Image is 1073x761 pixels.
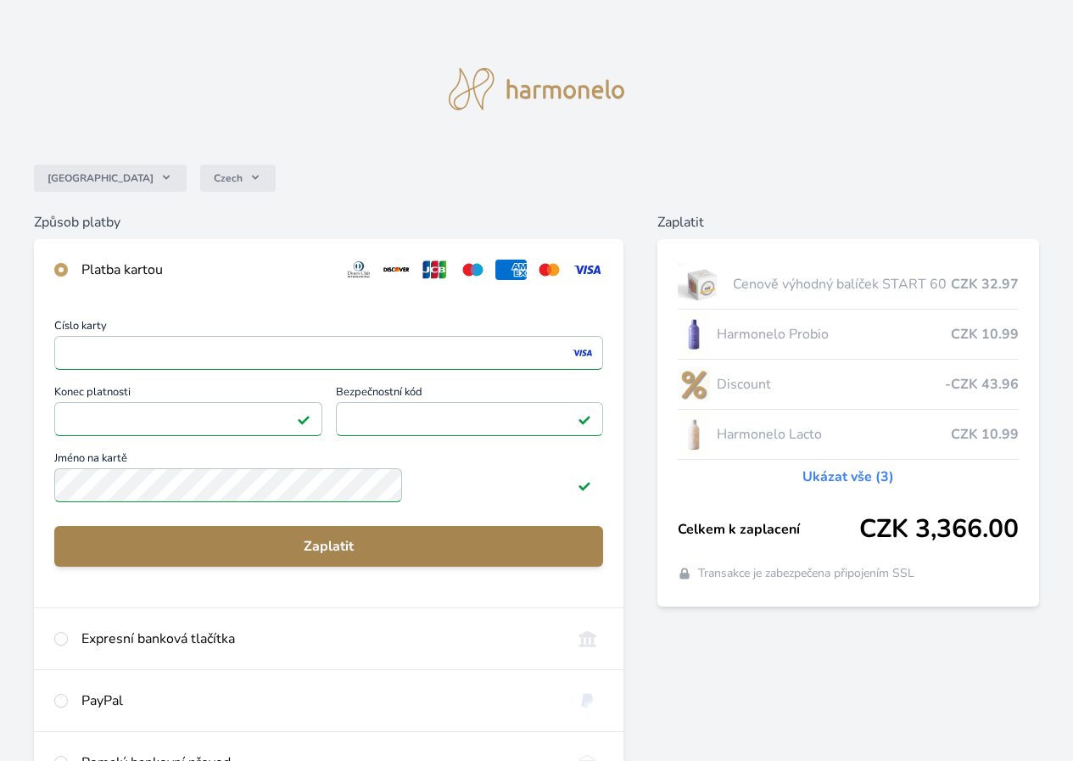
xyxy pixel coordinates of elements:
span: Konec platnosti [54,387,322,402]
img: logo.svg [449,68,625,110]
span: CZK 32.97 [951,274,1019,294]
iframe: Iframe pro bezpečnostní kód [344,407,596,431]
span: Zaplatit [68,536,590,557]
span: Celkem k zaplacení [678,519,859,540]
span: Číslo karty [54,321,603,336]
img: CLEAN_PROBIO_se_stinem_x-lo.jpg [678,313,710,355]
span: CZK 10.99 [951,424,1019,445]
span: Harmonelo Lacto [717,424,951,445]
iframe: Iframe pro číslo karty [62,341,595,365]
img: discover.svg [381,260,412,280]
span: -CZK 43.96 [945,374,1019,394]
img: CLEAN_LACTO_se_stinem_x-hi-lo.jpg [678,413,710,456]
span: Transakce je zabezpečena připojením SSL [698,565,914,582]
img: paypal.svg [572,691,603,711]
img: mc.svg [534,260,565,280]
button: Zaplatit [54,526,603,567]
img: Platné pole [578,478,591,492]
iframe: Iframe pro datum vypršení platnosti [62,407,315,431]
img: maestro.svg [457,260,489,280]
span: CZK 10.99 [951,324,1019,344]
img: Platné pole [297,412,310,426]
button: [GEOGRAPHIC_DATA] [34,165,187,192]
input: Jméno na kartěPlatné pole [54,468,402,502]
img: visa [571,345,594,361]
span: Czech [214,171,243,185]
img: jcb.svg [419,260,450,280]
div: Platba kartou [81,260,330,280]
img: diners.svg [344,260,375,280]
img: visa.svg [572,260,603,280]
span: Cenově výhodný balíček START 60 [733,274,951,294]
span: Discount [717,374,945,394]
a: Ukázat vše (3) [802,467,894,487]
img: Platné pole [578,412,591,426]
span: Bezpečnostní kód [336,387,604,402]
span: Jméno na kartě [54,453,603,468]
span: Harmonelo Probio [717,324,951,344]
span: CZK 3,366.00 [859,514,1019,545]
button: Czech [200,165,276,192]
img: discount-lo.png [678,363,710,406]
div: PayPal [81,691,558,711]
h6: Způsob platby [34,212,623,232]
img: amex.svg [495,260,527,280]
div: Expresní banková tlačítka [81,629,558,649]
img: start.jpg [678,263,726,305]
span: [GEOGRAPHIC_DATA] [48,171,154,185]
h6: Zaplatit [657,212,1039,232]
img: onlineBanking_CZ.svg [572,629,603,649]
